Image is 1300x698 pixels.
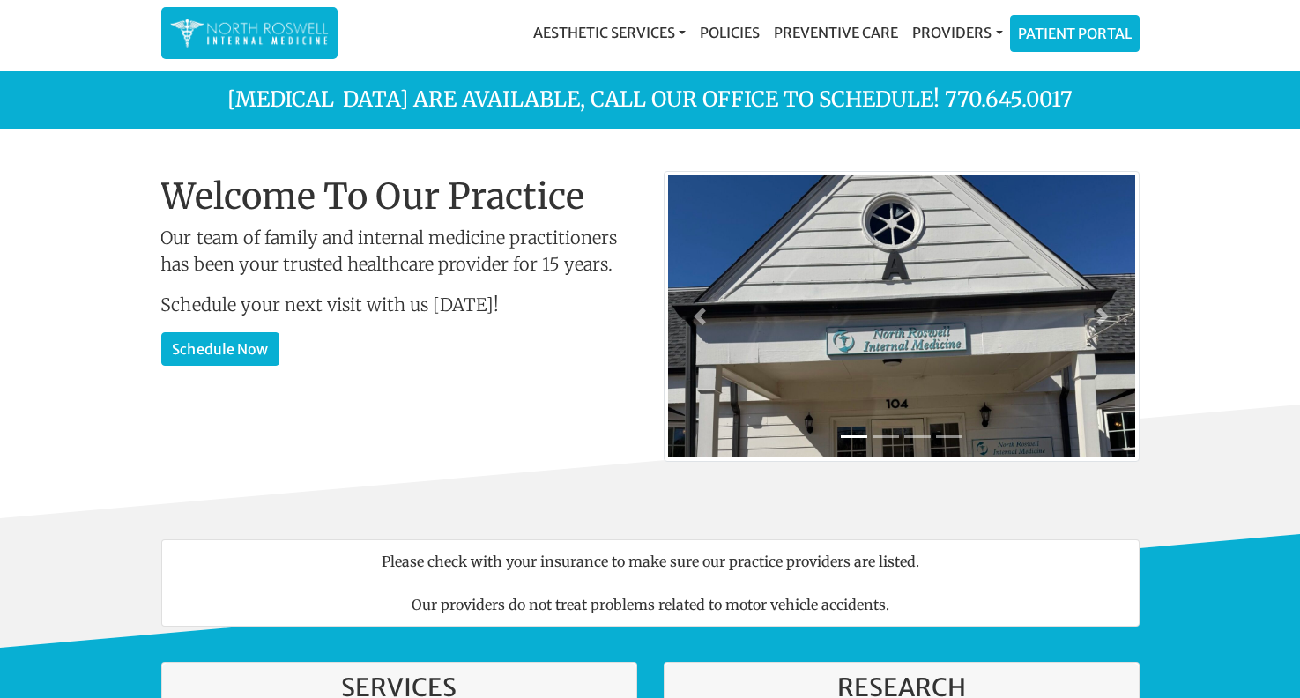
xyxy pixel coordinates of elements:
p: Our team of family and internal medicine practitioners has been your trusted healthcare provider ... [161,225,637,278]
p: [MEDICAL_DATA] are available, call our office to schedule! 770.645.0017 [148,84,1153,115]
img: North Roswell Internal Medicine [170,16,329,50]
a: Providers [905,15,1009,50]
li: Please check with your insurance to make sure our practice providers are listed. [161,539,1140,583]
h1: Welcome To Our Practice [161,175,637,218]
a: Schedule Now [161,332,279,366]
a: Aesthetic Services [526,15,693,50]
a: Patient Portal [1011,16,1139,51]
li: Our providers do not treat problems related to motor vehicle accidents. [161,583,1140,627]
a: Preventive Care [767,15,905,50]
a: Policies [693,15,767,50]
p: Schedule your next visit with us [DATE]! [161,292,637,318]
